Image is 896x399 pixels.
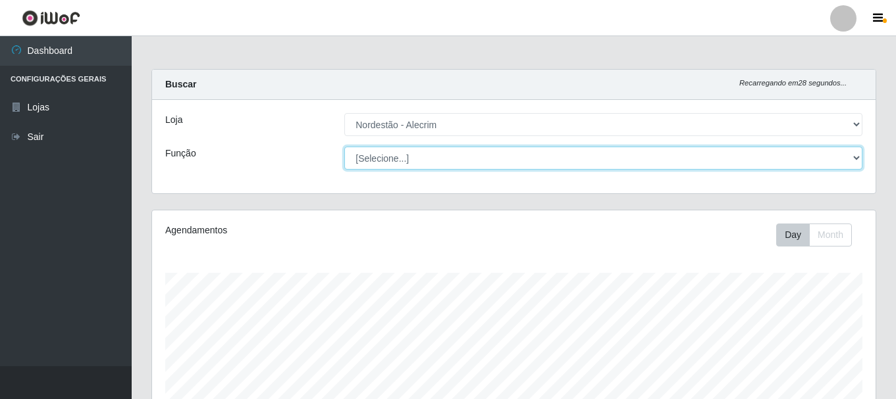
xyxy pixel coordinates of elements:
[165,113,182,127] label: Loja
[776,223,852,246] div: First group
[22,10,80,26] img: CoreUI Logo
[776,223,810,246] button: Day
[776,223,862,246] div: Toolbar with button groups
[165,147,196,160] label: Função
[165,79,196,89] strong: Buscar
[809,223,852,246] button: Month
[739,79,847,87] i: Recarregando em 28 segundos...
[165,223,444,237] div: Agendamentos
